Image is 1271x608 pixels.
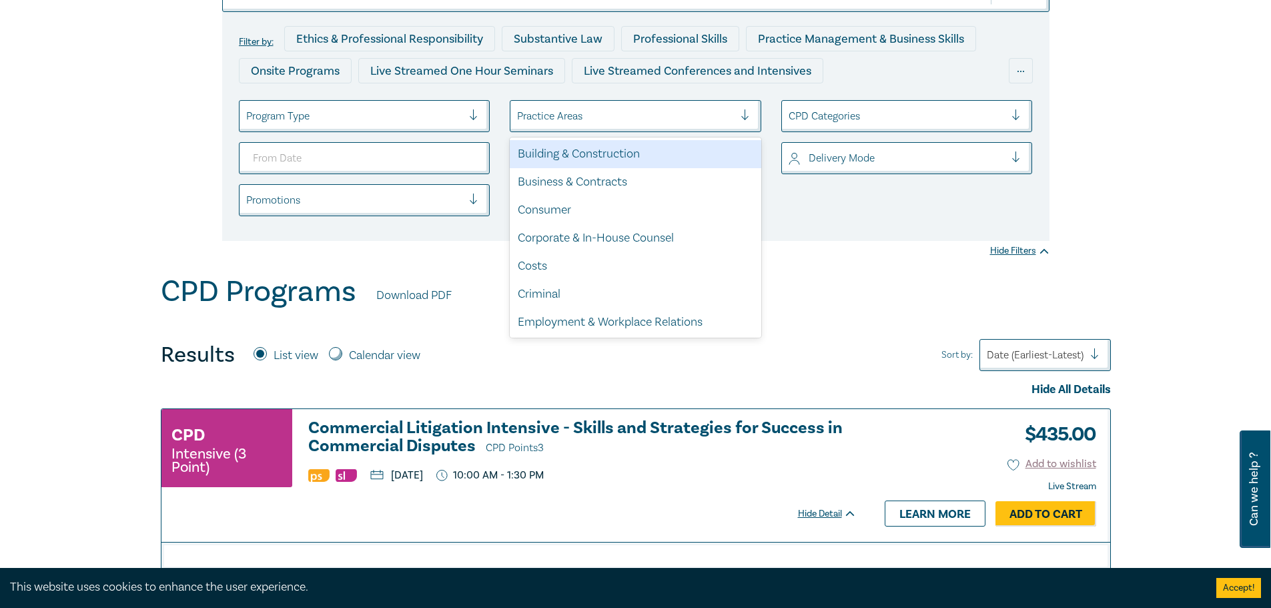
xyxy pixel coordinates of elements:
input: select [246,109,249,123]
div: ... [1009,58,1033,83]
p: [DATE] [370,470,423,481]
div: Substantive Law [502,26,614,51]
p: 10:00 AM - 1:30 PM [436,469,544,482]
div: Pre-Recorded Webcasts [457,90,610,115]
div: Building & Construction [510,140,761,168]
a: Add to Cart [995,501,1096,527]
label: List view [274,347,318,364]
input: select [517,109,520,123]
label: Calendar view [349,347,420,364]
a: Learn more [885,501,985,526]
h1: CPD Programs [161,274,356,309]
div: Professional Skills [621,26,739,51]
a: Commercial Litigation Intensive - Skills and Strategies for Success in Commercial Disputes CPD Po... [308,419,857,457]
div: Criminal [510,280,761,308]
h4: Results [161,342,235,368]
div: Hide Detail [798,507,871,521]
div: 10 CPD Point Packages [617,90,763,115]
div: Live Streamed Practical Workshops [239,90,450,115]
h3: $ 435.00 [1015,419,1096,450]
div: Corporate & In-House Counsel [510,224,761,252]
button: Accept cookies [1216,578,1261,598]
div: Hide Filters [990,244,1049,258]
div: Live Streamed Conferences and Intensives [572,58,823,83]
div: This website uses cookies to enhance the user experience. [10,579,1196,596]
span: Can we help ? [1248,438,1260,540]
div: Costs [510,252,761,280]
h3: CPD [171,423,205,447]
input: select [246,193,249,208]
strong: Live Stream [1048,481,1096,493]
div: Live Streamed One Hour Seminars [358,58,565,83]
div: Ethics & Professional Responsibility [284,26,495,51]
div: Ethics [510,336,761,364]
label: Filter by: [239,37,274,47]
div: Hide All Details [161,381,1111,398]
span: Sort by: [941,348,973,362]
span: CPD Points 3 [486,441,544,454]
small: Intensive (3 Point) [171,447,282,474]
img: Substantive Law [336,469,357,482]
div: Onsite Programs [239,58,352,83]
img: Professional Skills [308,469,330,482]
button: Add to wishlist [1007,457,1096,472]
a: Download PDF [376,287,452,304]
div: Employment & Workplace Relations [510,308,761,336]
div: Business & Contracts [510,168,761,196]
div: National Programs [770,90,893,115]
input: select [789,109,791,123]
input: Sort by [987,348,989,362]
div: Consumer [510,196,761,224]
input: select [789,151,791,166]
input: From Date [239,142,490,174]
div: Practice Management & Business Skills [746,26,976,51]
h3: Commercial Litigation Intensive - Skills and Strategies for Success in Commercial Disputes [308,419,857,457]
